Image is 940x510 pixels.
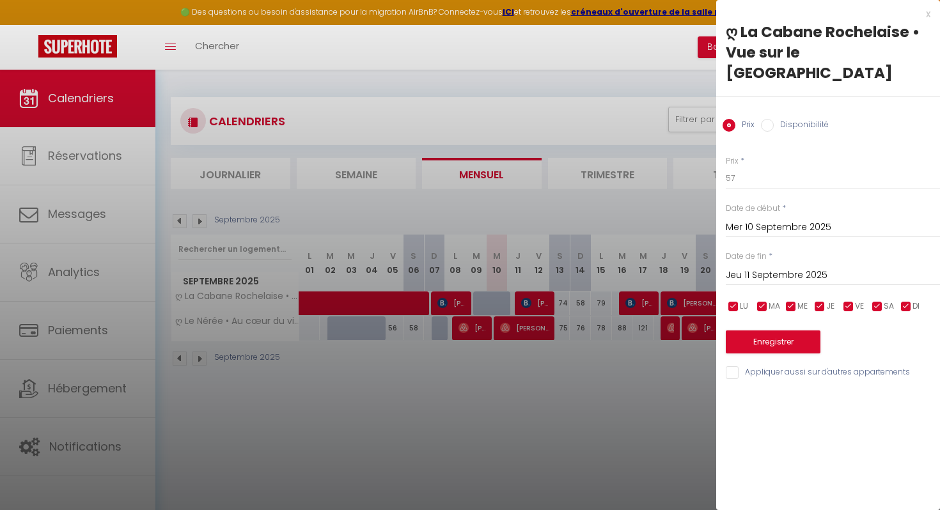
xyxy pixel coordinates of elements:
label: Prix [726,155,739,167]
label: Disponibilité [774,119,829,133]
span: DI [913,300,920,313]
span: VE [855,300,864,313]
span: SA [884,300,894,313]
span: LU [740,300,748,313]
label: Date de fin [726,251,767,263]
div: ღ La Cabane Rochelaise • Vue sur le [GEOGRAPHIC_DATA] [726,22,930,83]
div: x [716,6,930,22]
span: ME [797,300,808,313]
button: Ouvrir le widget de chat LiveChat [10,5,49,43]
span: JE [826,300,834,313]
span: MA [769,300,780,313]
button: Enregistrer [726,330,820,353]
label: Date de début [726,203,780,215]
label: Prix [735,119,755,133]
